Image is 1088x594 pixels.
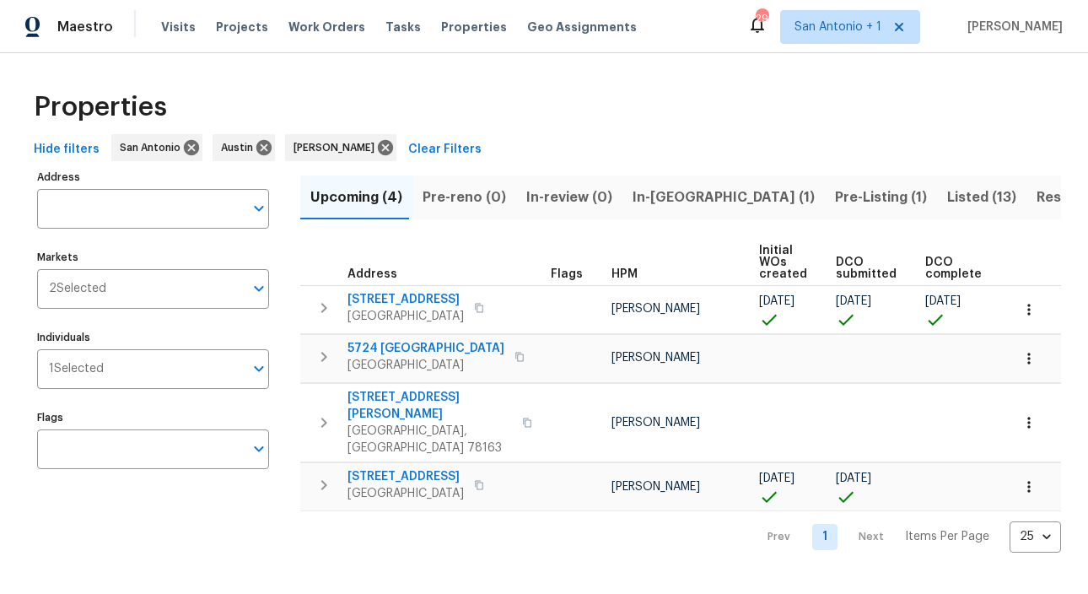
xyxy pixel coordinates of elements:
[794,19,881,35] span: San Antonio + 1
[611,268,638,280] span: HPM
[247,437,271,461] button: Open
[347,423,512,456] span: [GEOGRAPHIC_DATA], [GEOGRAPHIC_DATA] 78163
[347,340,504,357] span: 5724 [GEOGRAPHIC_DATA]
[161,19,196,35] span: Visits
[120,139,187,156] span: San Antonio
[611,417,700,429] span: [PERSON_NAME]
[247,357,271,381] button: Open
[37,252,269,262] label: Markets
[111,134,202,161] div: San Antonio
[347,357,504,374] span: [GEOGRAPHIC_DATA]
[756,10,768,27] div: 29
[57,19,113,35] span: Maestro
[247,197,271,220] button: Open
[37,332,269,343] label: Individuals
[49,282,106,296] span: 2 Selected
[385,21,421,33] span: Tasks
[751,521,1061,553] nav: Pagination Navigation
[347,389,512,423] span: [STREET_ADDRESS][PERSON_NAME]
[835,186,927,209] span: Pre-Listing (1)
[925,295,961,307] span: [DATE]
[611,303,700,315] span: [PERSON_NAME]
[611,352,700,364] span: [PERSON_NAME]
[925,256,982,280] span: DCO complete
[294,139,381,156] span: [PERSON_NAME]
[221,139,260,156] span: Austin
[812,524,838,550] a: Goto page 1
[947,186,1016,209] span: Listed (13)
[759,472,794,484] span: [DATE]
[905,528,989,545] p: Items Per Page
[347,308,464,325] span: [GEOGRAPHIC_DATA]
[1010,515,1061,559] div: 25
[551,268,583,280] span: Flags
[34,139,100,160] span: Hide filters
[423,186,506,209] span: Pre-reno (0)
[49,362,104,376] span: 1 Selected
[759,295,794,307] span: [DATE]
[37,172,269,182] label: Address
[37,413,269,423] label: Flags
[408,139,482,160] span: Clear Filters
[961,19,1063,35] span: [PERSON_NAME]
[216,19,268,35] span: Projects
[611,481,700,493] span: [PERSON_NAME]
[213,134,275,161] div: Austin
[441,19,507,35] span: Properties
[27,134,106,165] button: Hide filters
[836,256,897,280] span: DCO submitted
[633,186,815,209] span: In-[GEOGRAPHIC_DATA] (1)
[247,277,271,300] button: Open
[310,186,402,209] span: Upcoming (4)
[526,186,612,209] span: In-review (0)
[347,291,464,308] span: [STREET_ADDRESS]
[34,99,167,116] span: Properties
[347,485,464,502] span: [GEOGRAPHIC_DATA]
[401,134,488,165] button: Clear Filters
[288,19,365,35] span: Work Orders
[836,295,871,307] span: [DATE]
[347,468,464,485] span: [STREET_ADDRESS]
[285,134,396,161] div: [PERSON_NAME]
[527,19,637,35] span: Geo Assignments
[836,472,871,484] span: [DATE]
[759,245,807,280] span: Initial WOs created
[347,268,397,280] span: Address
